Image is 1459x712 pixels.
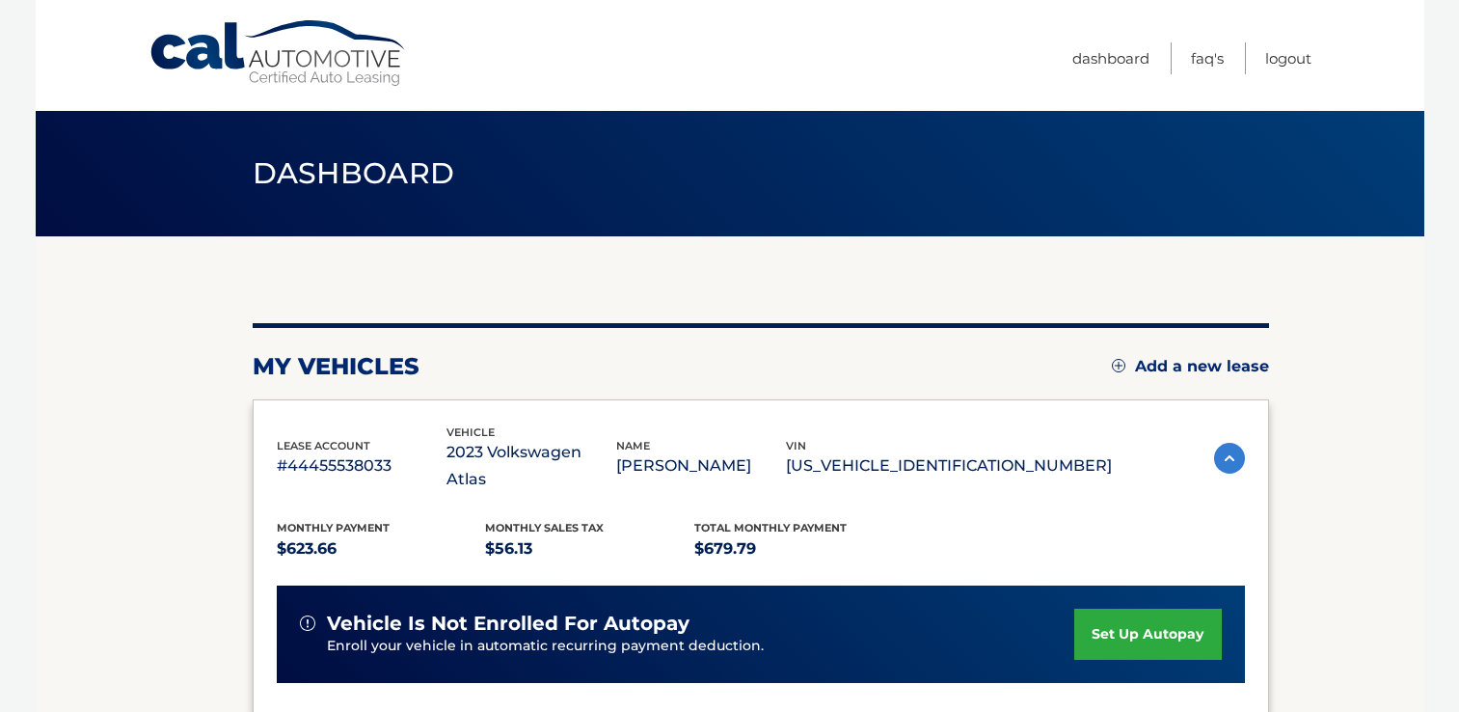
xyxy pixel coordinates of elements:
h2: my vehicles [253,352,419,381]
p: Enroll your vehicle in automatic recurring payment deduction. [327,636,1075,657]
a: FAQ's [1191,42,1224,74]
span: vehicle is not enrolled for autopay [327,612,689,636]
span: Dashboard [253,155,455,191]
a: set up autopay [1074,609,1221,660]
p: #44455538033 [277,452,446,479]
a: Cal Automotive [149,19,409,88]
a: Dashboard [1072,42,1149,74]
span: vehicle [446,425,495,439]
img: accordion-active.svg [1214,443,1245,474]
img: alert-white.svg [300,616,315,631]
span: lease account [277,439,370,452]
span: Monthly sales Tax [485,521,604,534]
p: $679.79 [694,535,904,562]
span: name [616,439,650,452]
a: Add a new lease [1112,357,1269,376]
p: 2023 Volkswagen Atlas [446,439,616,493]
img: add.svg [1112,359,1125,372]
span: Monthly Payment [277,521,390,534]
p: [PERSON_NAME] [616,452,786,479]
p: [US_VEHICLE_IDENTIFICATION_NUMBER] [786,452,1112,479]
p: $623.66 [277,535,486,562]
span: Total Monthly Payment [694,521,847,534]
span: vin [786,439,806,452]
a: Logout [1265,42,1311,74]
p: $56.13 [485,535,694,562]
